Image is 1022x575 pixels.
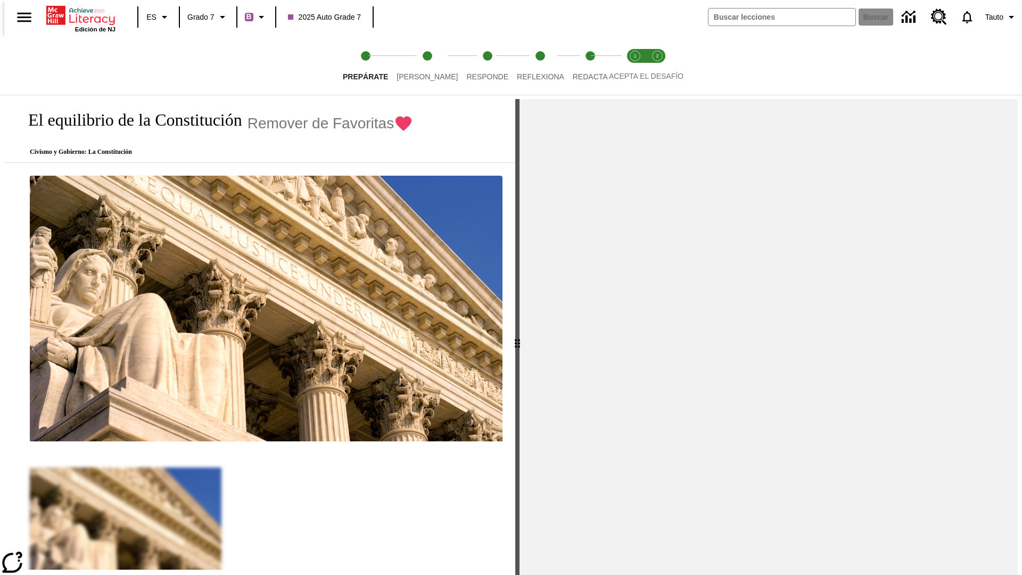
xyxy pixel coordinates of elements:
span: Responde [466,72,508,81]
button: Abrir el menú lateral [9,2,40,33]
input: Buscar campo [708,9,855,26]
span: Remover de Favoritas [248,115,394,132]
a: Notificaciones [953,3,981,31]
span: [PERSON_NAME] [397,72,458,81]
button: Remover de Favoritas - El equilibrio de la Constitución [248,114,413,133]
span: ES [146,12,156,23]
button: Grado: Grado 7, Elige un grado [183,7,233,27]
text: 1 [633,53,636,59]
button: Acepta el desafío contesta step 2 of 2 [642,36,673,95]
button: Lee step 2 of 5 [388,36,466,95]
button: Redacta step 5 of 5 [564,36,616,95]
div: reading [4,99,515,570]
p: Civismo y Gobierno: La Constitución [17,148,413,156]
h1: El equilibrio de la Constitución [17,110,242,130]
button: Reflexiona step 4 of 5 [508,36,573,95]
span: Tauto [985,12,1003,23]
text: 2 [656,53,658,59]
span: Grado 7 [187,12,215,23]
div: Pulsa la tecla de intro o la barra espaciadora y luego presiona las flechas de derecha e izquierd... [515,99,520,575]
span: Prepárate [343,72,388,81]
div: activity [520,99,1018,575]
span: 2025 Auto Grade 7 [288,12,361,23]
img: El edificio del Tribunal Supremo de Estados Unidos ostenta la frase "Igualdad de justicia bajo la... [30,176,502,442]
span: Redacta [573,72,608,81]
a: Centro de recursos, Se abrirá en una pestaña nueva. [925,3,953,31]
button: Boost El color de la clase es morado/púrpura. Cambiar el color de la clase. [241,7,272,27]
span: Reflexiona [517,72,564,81]
button: Perfil/Configuración [981,7,1022,27]
button: Lenguaje: ES, Selecciona un idioma [142,7,176,27]
button: Responde step 3 of 5 [458,36,517,95]
span: ACEPTA EL DESAFÍO [609,72,683,80]
a: Centro de información [895,3,925,32]
span: Edición de NJ [75,26,116,32]
div: Portada [46,4,116,32]
button: Prepárate step 1 of 5 [334,36,397,95]
span: B [246,10,252,23]
button: Acepta el desafío lee step 1 of 2 [620,36,650,95]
